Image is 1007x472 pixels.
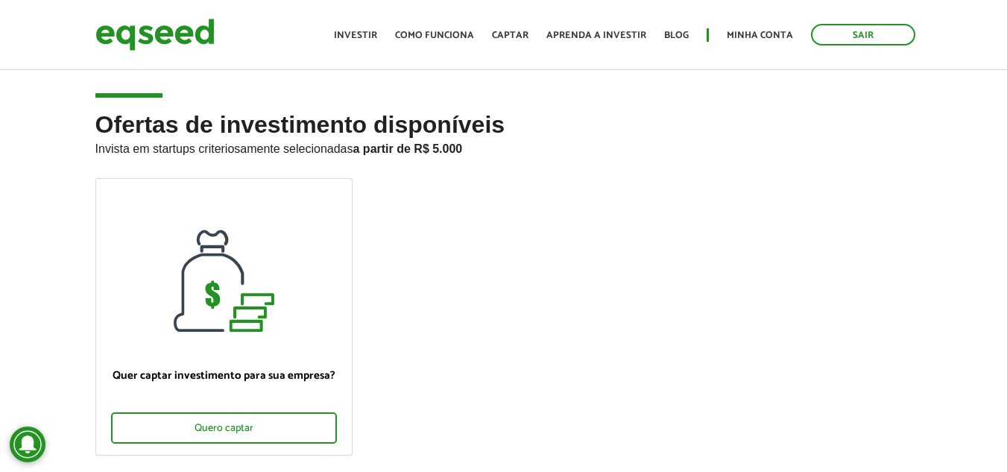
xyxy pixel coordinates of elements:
[395,31,474,40] a: Como funciona
[95,138,912,156] p: Invista em startups criteriosamente selecionadas
[111,412,337,444] div: Quero captar
[111,369,337,383] p: Quer captar investimento para sua empresa?
[95,15,215,54] img: EqSeed
[353,142,463,155] strong: a partir de R$ 5.000
[334,31,377,40] a: Investir
[727,31,793,40] a: Minha conta
[492,31,528,40] a: Captar
[811,24,915,45] a: Sair
[95,112,912,178] h2: Ofertas de investimento disponíveis
[95,178,353,456] a: Quer captar investimento para sua empresa? Quero captar
[664,31,689,40] a: Blog
[546,31,646,40] a: Aprenda a investir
